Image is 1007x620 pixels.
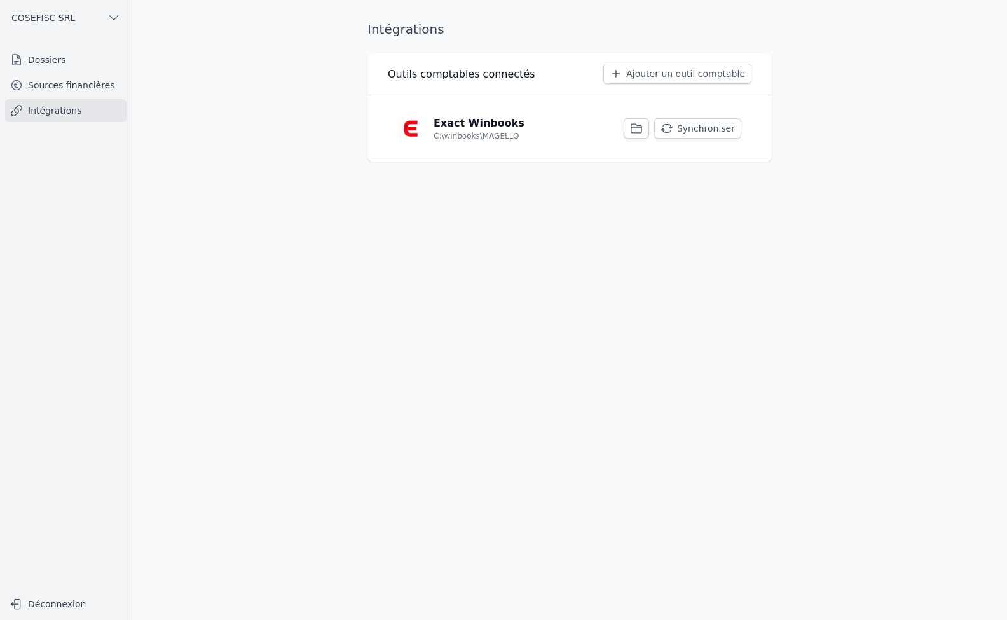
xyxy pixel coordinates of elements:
a: Intégrations [5,99,127,122]
p: Exact Winbooks [434,116,524,131]
p: C:\winbooks\MAGELLO [434,131,519,141]
a: Dossiers [5,48,127,71]
button: COSEFISC SRL [5,8,127,28]
a: Exact Winbooks C:\winbooks\MAGELLO Synchroniser [388,106,751,151]
button: Synchroniser [654,118,741,139]
a: Sources financières [5,74,127,97]
h1: Intégrations [367,20,444,38]
button: Déconnexion [5,594,127,614]
button: Ajouter un outil comptable [603,64,751,84]
h3: Outils comptables connectés [388,67,535,82]
span: COSEFISC SRL [11,11,75,24]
